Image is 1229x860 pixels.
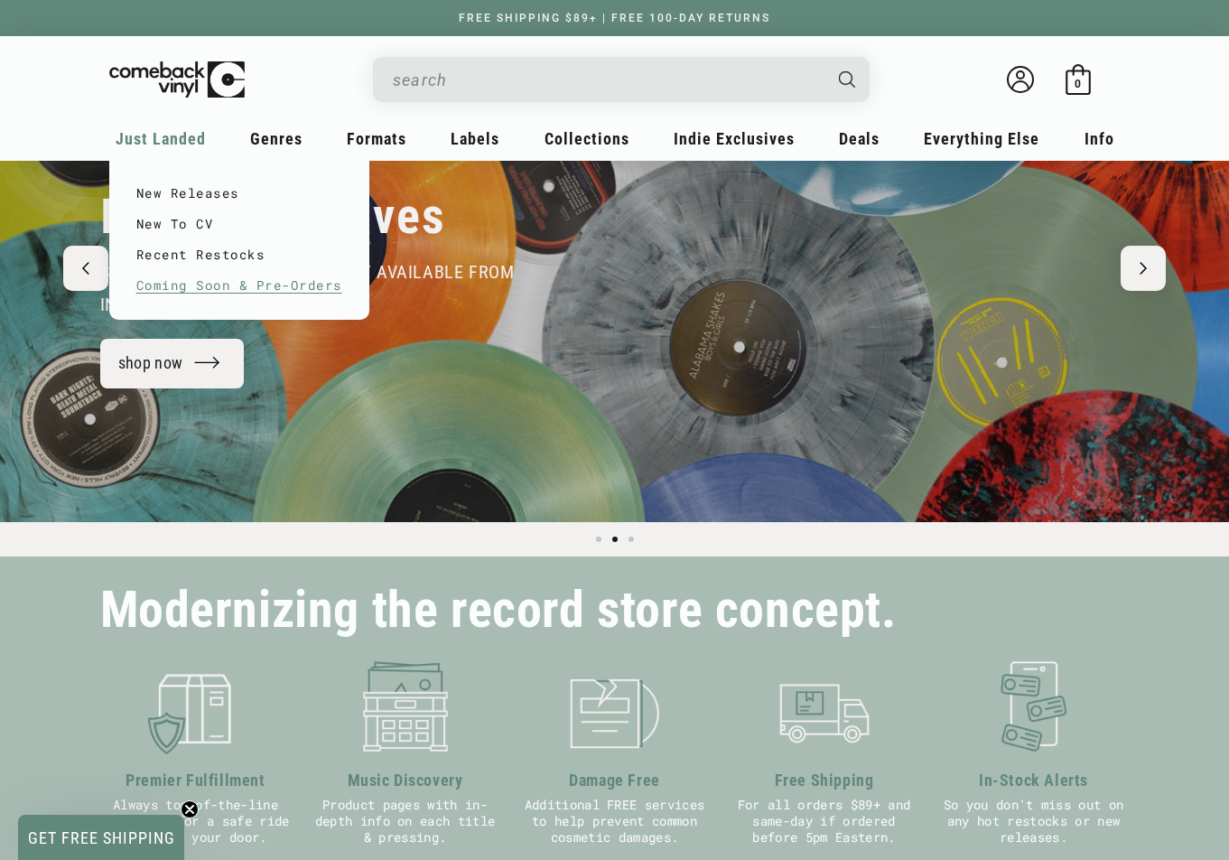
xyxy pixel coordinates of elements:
[545,129,629,148] span: Collections
[451,129,499,148] span: Labels
[100,768,292,792] h3: Premier Fulfillment
[100,261,515,315] span: special edition pressings only available from independent stores like us.
[100,797,292,846] p: Always top-of-the-line packaging for a safe ride right to your door.
[519,797,711,846] p: Additional FREE services to help prevent common cosmetic damages.
[347,129,406,148] span: Formats
[18,815,184,860] div: GET FREE SHIPPINGClose teaser
[100,339,245,388] a: shop now
[100,589,897,631] h2: Modernizing the record store concept.
[729,797,920,846] p: For all orders $89+ and same-day if ordered before 5pm Eastern.
[729,768,920,792] h3: Free Shipping
[1085,129,1114,148] span: Info
[591,531,607,547] button: Load slide 1 of 3
[136,270,342,301] a: Coming Soon & Pre-Orders
[136,178,342,209] a: New Releases
[823,57,871,102] button: Search
[100,187,446,247] h2: Indie Exclusives
[181,800,199,818] button: Close teaser
[310,768,501,792] h3: Music Discovery
[116,129,206,148] span: Just Landed
[373,57,870,102] div: Search
[1075,77,1081,90] span: 0
[938,797,1130,846] p: So you don't miss out on any hot restocks or new releases.
[250,129,303,148] span: Genres
[28,828,175,847] span: GET FREE SHIPPING
[924,129,1039,148] span: Everything Else
[136,209,342,239] a: New To CV
[674,129,795,148] span: Indie Exclusives
[623,531,639,547] button: Load slide 3 of 3
[136,239,342,270] a: Recent Restocks
[607,531,623,547] button: Load slide 2 of 3
[393,61,821,98] input: When autocomplete results are available use up and down arrows to review and enter to select
[441,12,788,24] a: FREE SHIPPING $89+ | FREE 100-DAY RETURNS
[519,768,711,792] h3: Damage Free
[938,768,1130,792] h3: In-Stock Alerts
[310,797,501,846] p: Product pages with in-depth info on each title & pressing.
[839,129,880,148] span: Deals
